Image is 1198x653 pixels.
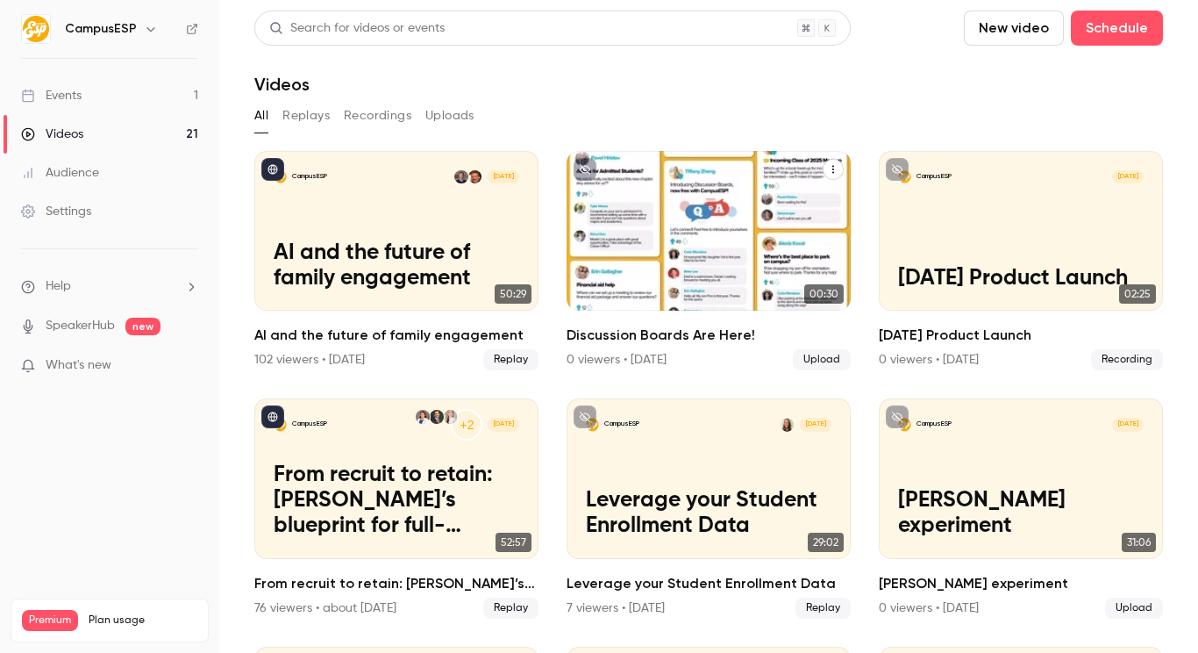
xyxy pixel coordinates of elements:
img: Maura Flaschner [416,410,430,424]
button: published [261,405,284,428]
span: Replay [483,349,538,370]
img: CampusESP [22,15,50,43]
li: help-dropdown-opener [21,277,198,296]
p: CampusESP [916,420,952,429]
img: Dave Becker [454,170,468,184]
a: 00:30Discussion Boards Are Here!0 viewers • [DATE]Upload [567,151,851,370]
h2: AI and the future of family engagement [254,325,538,346]
button: unpublished [886,158,909,181]
div: 0 viewers • [DATE] [879,599,979,617]
li: Leverage your Student Enrollment Data [567,398,851,618]
span: Recording [1091,349,1163,370]
div: Search for videos or events [269,19,445,38]
span: 52:57 [496,533,531,552]
button: published [261,158,284,181]
section: Videos [254,11,1163,642]
span: [DATE] [800,418,832,432]
li: From recruit to retain: FAU’s blueprint for full-lifecycle family engagement [254,398,538,618]
a: AI and the future of family engagementCampusESPJames BrightDave Becker[DATE]AI and the future of ... [254,151,538,370]
div: Videos [21,126,83,143]
span: [DATE] [488,170,520,184]
span: Premium [22,610,78,631]
span: new [125,318,160,335]
li: AI and the future of family engagement [254,151,538,370]
li: Allison experiment [879,398,1163,618]
h2: Discussion Boards Are Here! [567,325,851,346]
img: James Bright [468,170,482,184]
h2: [DATE] Product Launch [879,325,1163,346]
span: [DATE] [1112,170,1145,184]
button: Recordings [344,102,411,130]
img: Joel Vander Horst [430,410,444,424]
a: SpeakerHub [46,317,115,335]
div: +2 [451,409,482,441]
p: From recruit to retain: [PERSON_NAME]’s blueprint for full-lifecycle family engagement [274,463,520,540]
span: 00:30 [804,284,844,304]
button: New video [964,11,1064,46]
span: Replay [795,598,851,619]
p: CampusESP [604,420,639,429]
button: unpublished [886,405,909,428]
span: [DATE] [1112,418,1145,432]
span: [DATE] [488,418,520,432]
h2: [PERSON_NAME] experiment [879,573,1163,594]
button: Replays [282,102,330,130]
a: September 2025 Product LaunchCampusESP[DATE][DATE] Product Launch02:25[DATE] Product Launch0 view... [879,151,1163,370]
h6: CampusESP [65,20,137,38]
p: CampusESP [292,420,327,429]
span: 50:29 [495,284,531,304]
a: Allison experimentCampusESP[DATE][PERSON_NAME] experiment31:06[PERSON_NAME] experiment0 viewers •... [879,398,1163,618]
button: unpublished [574,158,596,181]
img: Mairin Matthews [781,418,795,432]
div: 0 viewers • [DATE] [567,351,667,369]
span: Upload [1105,598,1163,619]
div: 102 viewers • [DATE] [254,351,365,369]
li: September 2025 Product Launch [879,151,1163,370]
button: Uploads [425,102,474,130]
img: Jordan DiPentima [444,410,458,424]
h1: Videos [254,74,310,95]
span: Plan usage [89,614,197,628]
div: 7 viewers • [DATE] [567,599,665,617]
p: CampusESP [292,172,327,182]
p: [PERSON_NAME] experiment [898,489,1145,540]
p: Leverage your Student Enrollment Data [586,489,832,540]
span: Help [46,277,71,296]
p: CampusESP [916,172,952,182]
span: 02:25 [1119,284,1156,304]
span: 31:06 [1122,533,1156,552]
div: Settings [21,203,91,220]
span: 29:02 [808,533,844,552]
span: Replay [483,598,538,619]
button: All [254,102,268,130]
button: Schedule [1071,11,1163,46]
button: unpublished [574,405,596,428]
div: Events [21,87,82,104]
h2: Leverage your Student Enrollment Data [567,573,851,594]
span: What's new [46,356,111,375]
a: From recruit to retain: FAU’s blueprint for full-lifecycle family engagementCampusESP+2Jordan DiP... [254,398,538,618]
a: Leverage your Student Enrollment DataCampusESPMairin Matthews[DATE]Leverage your Student Enrollme... [567,398,851,618]
p: AI and the future of family engagement [274,241,520,292]
h2: From recruit to retain: [PERSON_NAME]’s blueprint for full-lifecycle family engagement [254,573,538,594]
li: Discussion Boards Are Here! [567,151,851,370]
div: 76 viewers • about [DATE] [254,599,396,617]
p: [DATE] Product Launch [898,267,1145,292]
span: Upload [793,349,851,370]
div: 0 viewers • [DATE] [879,351,979,369]
div: Audience [21,164,99,182]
